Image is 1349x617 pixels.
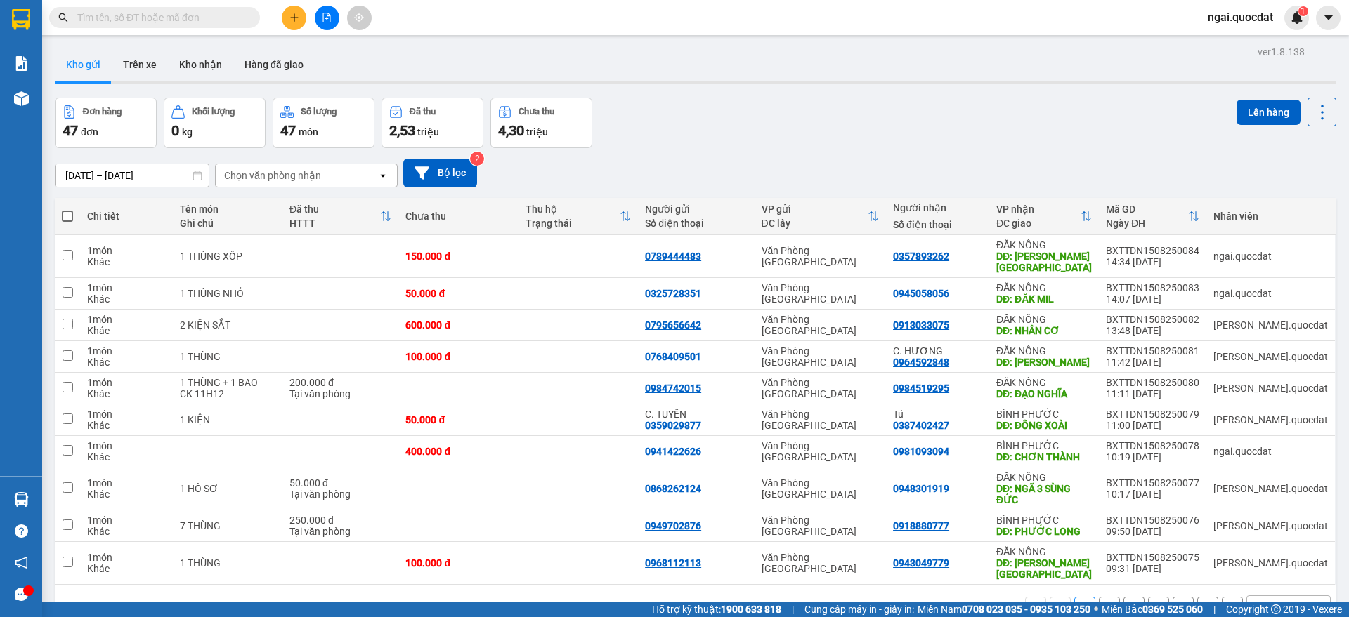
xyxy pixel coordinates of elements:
[315,6,339,30] button: file-add
[15,524,28,538] span: question-circle
[989,198,1099,235] th: Toggle SortBy
[87,563,166,574] div: Khác
[87,256,166,267] div: Khác
[1106,388,1199,399] div: 11:11 [DATE]
[762,218,868,229] div: ĐC lấy
[996,314,1092,325] div: ĐĂK NÔNG
[1106,325,1199,336] div: 13:48 [DATE]
[87,357,166,368] div: Khác
[645,383,701,394] div: 0984742015
[762,204,868,215] div: VP gửi
[996,526,1092,537] div: DĐ: PHƯỚC LONG
[1237,100,1301,125] button: Lên hàng
[996,251,1092,273] div: DĐ: CHỢ QUẢNG SƠN
[1106,282,1199,293] div: BXTTDN1508250083
[721,604,781,615] strong: 1900 633 818
[14,91,29,106] img: warehouse-icon
[996,357,1092,368] div: DĐ: KIẾN ĐỨC
[490,98,592,148] button: Chưa thu4,30 triệu
[1213,251,1328,262] div: ngai.quocdat
[470,152,484,166] sup: 2
[996,282,1092,293] div: ĐĂK NÔNG
[164,98,266,148] button: Khối lượng0kg
[289,13,299,22] span: plus
[1106,245,1199,256] div: BXTTDN1508250084
[87,477,166,489] div: 1 món
[645,351,701,362] div: 0768409501
[1213,414,1328,425] div: simon.quocdat
[87,515,166,526] div: 1 món
[87,245,166,256] div: 1 món
[289,218,380,229] div: HTTT
[1213,211,1328,222] div: Nhân viên
[526,218,620,229] div: Trạng thái
[1213,288,1328,299] div: ngai.quocdat
[12,9,30,30] img: logo-vxr
[81,126,98,138] span: đơn
[1213,383,1328,394] div: simon.quocdat
[1142,604,1203,615] strong: 0369 525 060
[56,164,209,187] input: Select a date range.
[519,107,554,117] div: Chưa thu
[762,377,880,399] div: Văn Phòng [GEOGRAPHIC_DATA]
[87,345,166,357] div: 1 món
[1213,483,1328,494] div: simon.quocdat
[996,420,1092,431] div: DĐ: ĐỒNG XOÀI
[417,126,439,138] span: triệu
[1316,6,1341,30] button: caret-down
[1106,477,1199,489] div: BXTTDN1508250077
[1106,489,1199,500] div: 10:17 [DATE]
[405,251,511,262] div: 150.000 đ
[180,218,275,229] div: Ghi chú
[192,107,235,117] div: Khối lượng
[171,122,179,139] span: 0
[289,526,391,537] div: Tại văn phòng
[645,218,747,229] div: Số điện thoại
[652,602,781,617] span: Hỗ trợ kỹ thuật:
[893,446,949,457] div: 0981093094
[1106,345,1199,357] div: BXTTDN1508250081
[1106,377,1199,388] div: BXTTDN1508250080
[87,377,166,388] div: 1 món
[996,204,1081,215] div: VP nhận
[77,10,243,25] input: Tìm tên, số ĐT hoặc mã đơn
[15,556,28,569] span: notification
[962,604,1090,615] strong: 0708 023 035 - 0935 103 250
[289,477,391,489] div: 50.000 đ
[180,520,275,531] div: 7 THÙNG
[645,319,701,331] div: 0795656642
[1310,602,1322,613] svg: open
[347,6,372,30] button: aim
[996,515,1092,526] div: BÌNH PHƯỚC
[762,314,880,336] div: Văn Phòng [GEOGRAPHIC_DATA]
[1106,204,1188,215] div: Mã GD
[762,515,880,537] div: Văn Phòng [GEOGRAPHIC_DATA]
[762,409,880,431] div: Văn Phòng [GEOGRAPHIC_DATA]
[996,218,1081,229] div: ĐC giao
[645,557,701,569] div: 0968112113
[893,202,982,213] div: Người nhận
[289,515,391,526] div: 250.000 đ
[645,483,701,494] div: 0868262124
[645,288,701,299] div: 0325728351
[87,451,166,463] div: Khác
[1106,357,1199,368] div: 11:42 [DATE]
[526,126,548,138] span: triệu
[405,351,511,362] div: 100.000 đ
[893,557,949,569] div: 0943049779
[180,557,275,569] div: 1 THÙNG
[645,420,701,431] div: 0359029877
[1106,451,1199,463] div: 10:19 [DATE]
[1298,6,1308,16] sup: 1
[1213,602,1216,617] span: |
[354,13,364,22] span: aim
[996,546,1092,557] div: ĐĂK NÔNG
[996,557,1092,580] div: DĐ: QUẢNG SƠN
[996,325,1092,336] div: DĐ: NHÂN CƠ
[996,293,1092,305] div: DĐ: ĐĂK MIL
[58,13,68,22] span: search
[1301,6,1305,16] span: 1
[87,388,166,399] div: Khác
[519,198,638,235] th: Toggle SortBy
[405,557,511,569] div: 100.000 đ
